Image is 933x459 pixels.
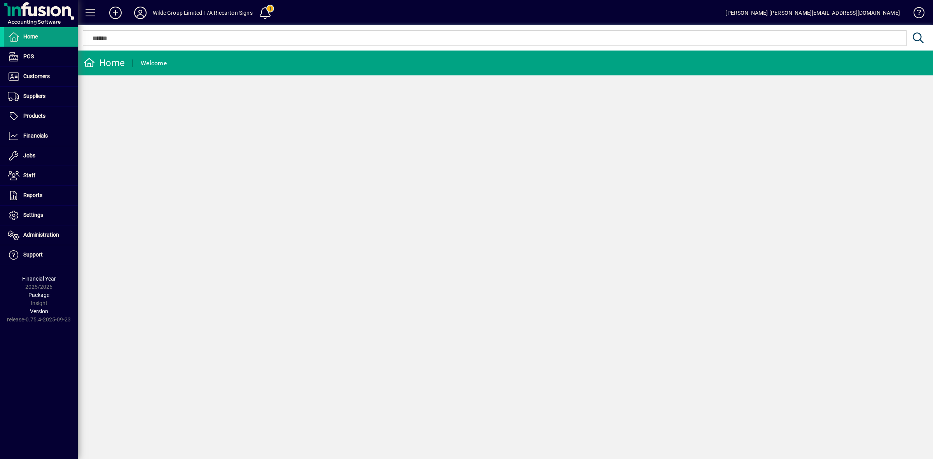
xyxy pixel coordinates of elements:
[28,292,49,298] span: Package
[4,206,78,225] a: Settings
[23,232,59,238] span: Administration
[23,172,35,178] span: Staff
[103,6,128,20] button: Add
[23,192,42,198] span: Reports
[84,57,125,69] div: Home
[128,6,153,20] button: Profile
[23,53,34,59] span: POS
[908,2,923,27] a: Knowledge Base
[23,93,45,99] span: Suppliers
[4,67,78,86] a: Customers
[23,133,48,139] span: Financials
[4,126,78,146] a: Financials
[4,87,78,106] a: Suppliers
[23,33,38,40] span: Home
[4,106,78,126] a: Products
[4,166,78,185] a: Staff
[4,225,78,245] a: Administration
[141,57,167,70] div: Welcome
[23,212,43,218] span: Settings
[22,276,56,282] span: Financial Year
[153,7,253,19] div: Wilde Group Limited T/A Riccarton Signs
[725,7,900,19] div: [PERSON_NAME] [PERSON_NAME][EMAIL_ADDRESS][DOMAIN_NAME]
[23,113,45,119] span: Products
[4,47,78,66] a: POS
[4,146,78,166] a: Jobs
[30,308,48,314] span: Version
[4,245,78,265] a: Support
[23,152,35,159] span: Jobs
[23,251,43,258] span: Support
[4,186,78,205] a: Reports
[23,73,50,79] span: Customers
